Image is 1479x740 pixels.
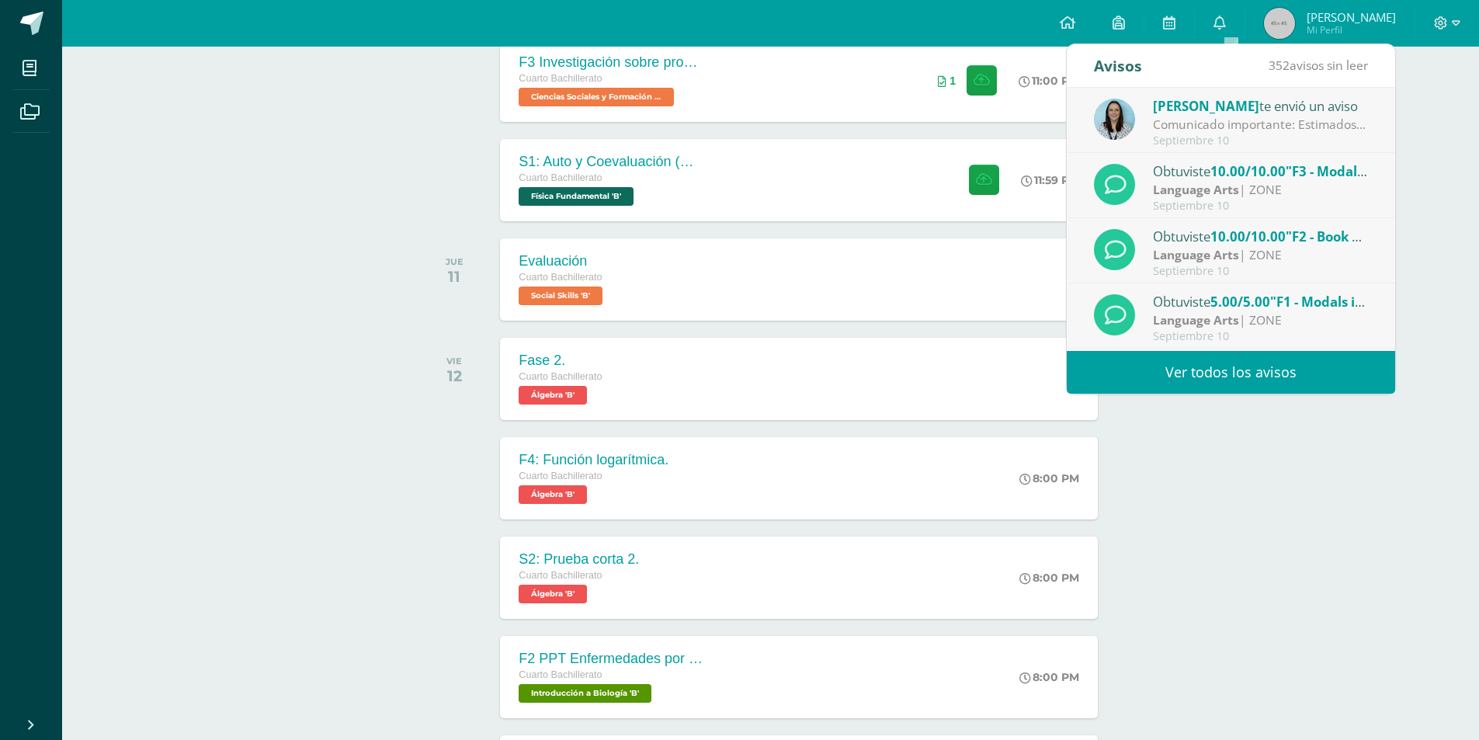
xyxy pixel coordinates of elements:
[1094,99,1135,140] img: aed16db0a88ebd6752f21681ad1200a1.png
[519,386,587,405] span: Álgebra 'B'
[1153,200,1369,213] div: Septiembre 10
[446,356,462,367] div: VIE
[1153,97,1259,115] span: [PERSON_NAME]
[519,585,587,603] span: Álgebra 'B'
[938,75,956,87] div: Archivos entregados
[1019,74,1079,88] div: 11:00 PM
[1269,57,1368,74] span: avisos sin leer
[1153,181,1369,199] div: | ZONE
[1019,670,1079,684] div: 8:00 PM
[1153,291,1369,311] div: Obtuviste en
[446,367,462,385] div: 12
[1307,9,1396,25] span: [PERSON_NAME]
[519,253,606,269] div: Evaluación
[1153,96,1369,116] div: te envió un aviso
[519,684,651,703] span: Introducción a Biología 'B'
[519,452,668,468] div: F4: Función logarítmica.
[519,471,602,481] span: Cuarto Bachillerato
[519,485,587,504] span: Álgebra 'B'
[1021,173,1079,187] div: 11:59 PM
[519,287,602,305] span: Social Skills 'B'
[1286,228,1395,245] span: "F2 - Book pages"
[519,669,602,680] span: Cuarto Bachillerato
[446,256,463,267] div: JUE
[519,651,705,667] div: F2 PPT Enfermedades por Bioelementos
[446,267,463,286] div: 11
[1153,330,1369,343] div: Septiembre 10
[1094,44,1142,87] div: Avisos
[1153,311,1239,328] strong: Language Arts
[519,272,602,283] span: Cuarto Bachillerato
[1153,265,1369,278] div: Septiembre 10
[519,172,602,183] span: Cuarto Bachillerato
[1210,293,1270,311] span: 5.00/5.00
[1307,23,1396,36] span: Mi Perfil
[1153,161,1369,181] div: Obtuviste en
[519,154,705,170] div: S1: Auto y Coevaluación (Magnetismo/Conceptos Básicos)
[1153,116,1369,134] div: Comunicado importante: Estimados padres de familia, Les compartimos información importante para t...
[519,371,602,382] span: Cuarto Bachillerato
[1153,246,1239,263] strong: Language Arts
[519,551,639,568] div: S2: Prueba corta 2.
[1153,181,1239,198] strong: Language Arts
[1270,293,1459,311] span: "F1 - Modals into practice #1"
[1210,228,1286,245] span: 10.00/10.00
[1019,471,1079,485] div: 8:00 PM
[1153,134,1369,148] div: Septiembre 10
[519,54,705,71] div: F3 Investigación sobre problemas de salud mental como fenómeno social
[1269,57,1290,74] span: 352
[1153,226,1369,246] div: Obtuviste en
[519,187,634,206] span: Física Fundamental 'B'
[1153,311,1369,329] div: | ZONE
[1019,571,1079,585] div: 8:00 PM
[950,75,956,87] span: 1
[519,73,602,84] span: Cuarto Bachillerato
[519,88,674,106] span: Ciencias Sociales y Formación Ciudadana 'B'
[1210,162,1286,180] span: 10.00/10.00
[519,353,602,369] div: Fase 2.
[1264,8,1295,39] img: 45x45
[519,570,602,581] span: Cuarto Bachillerato
[1067,351,1395,394] a: Ver todos los avisos
[1153,246,1369,264] div: | ZONE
